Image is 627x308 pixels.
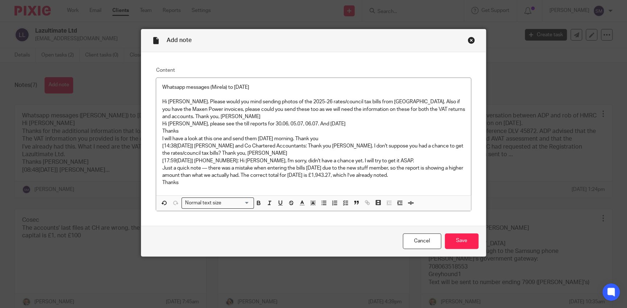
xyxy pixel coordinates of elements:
[183,199,223,207] span: Normal text size
[162,128,465,135] p: Thanks
[162,135,465,142] p: I will have a look at this one and send them [DATE] morning. Thank you
[166,37,191,43] span: Add note
[162,98,465,120] p: Hi [PERSON_NAME]. Please would you mind sending photos of the 2025-26 rates/council tax bills fro...
[162,165,465,179] p: Just a quick note — there was a mistake when entering the bills [DATE] due to the new stuff membe...
[162,84,465,91] p: Whatsapp messages (Mirela) to [DATE]
[156,67,471,74] label: Content
[162,157,465,165] p: [17:59[DATE]] [PHONE_NUMBER]: Hi [PERSON_NAME], I'm sorry, didn't have a chance yet. I will try t...
[223,199,250,207] input: Search for option
[162,120,465,128] p: Hi [PERSON_NAME], please see the till reports for 30.06, 05.07, 06.07. And [DATE]
[162,142,465,157] p: [14:38[DATE]] [PERSON_NAME] and Co Chartered Accountants: Thank you [PERSON_NAME]. I don't suppos...
[468,37,475,44] div: Close this dialog window
[403,233,441,249] a: Cancel
[162,179,465,186] p: Thanks
[445,233,478,249] input: Save
[181,197,254,209] div: Search for option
